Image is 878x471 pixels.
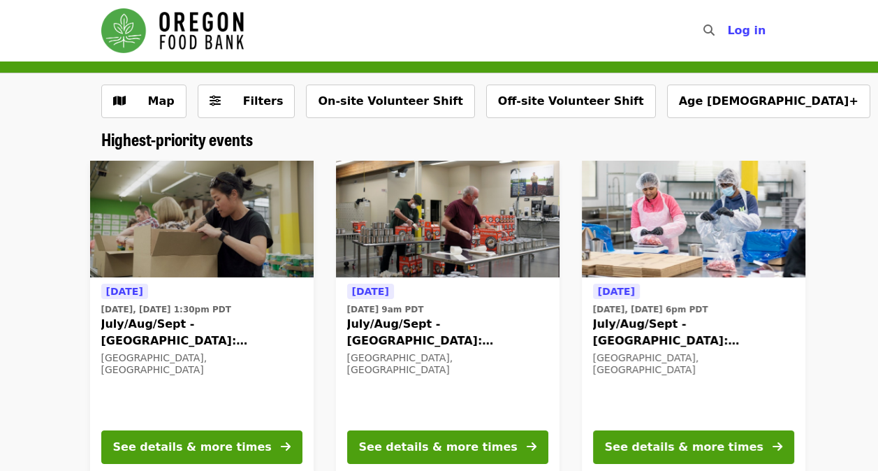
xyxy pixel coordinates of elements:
div: [GEOGRAPHIC_DATA], [GEOGRAPHIC_DATA] [347,352,548,376]
time: [DATE] 9am PDT [347,303,424,316]
time: [DATE], [DATE] 6pm PDT [593,303,708,316]
img: Oregon Food Bank - Home [101,8,244,53]
button: See details & more times [593,430,794,464]
span: [DATE] [598,286,635,297]
div: [GEOGRAPHIC_DATA], [GEOGRAPHIC_DATA] [593,352,794,376]
input: Search [723,14,734,48]
div: See details & more times [113,439,272,456]
i: sliders-h icon [210,94,221,108]
span: Map [148,94,175,108]
button: See details & more times [347,430,548,464]
i: search icon [703,24,715,37]
span: [DATE] [106,286,143,297]
i: map icon [113,94,126,108]
img: July/Aug/Sept - Portland: Repack/Sort (age 16+) organized by Oregon Food Bank [336,161,559,278]
i: arrow-right icon [773,440,782,454]
button: Log in [716,17,777,45]
button: Filters (0 selected) [198,85,295,118]
button: Age [DEMOGRAPHIC_DATA]+ [667,85,870,118]
span: Filters [243,94,284,108]
span: July/Aug/Sept - [GEOGRAPHIC_DATA]: Repack/Sort (age [DEMOGRAPHIC_DATA]+) [593,316,794,349]
span: Highest-priority events [101,126,253,151]
div: See details & more times [605,439,763,456]
span: July/Aug/Sept - [GEOGRAPHIC_DATA]: Repack/Sort (age [DEMOGRAPHIC_DATA]+) [101,316,302,349]
div: Highest-priority events [90,129,789,150]
div: [GEOGRAPHIC_DATA], [GEOGRAPHIC_DATA] [101,352,302,376]
time: [DATE], [DATE] 1:30pm PDT [101,303,231,316]
img: July/Aug/Sept - Beaverton: Repack/Sort (age 10+) organized by Oregon Food Bank [582,161,805,278]
i: arrow-right icon [281,440,291,454]
a: Highest-priority events [101,129,253,150]
span: [DATE] [352,286,389,297]
button: Off-site Volunteer Shift [486,85,656,118]
button: Show map view [101,85,186,118]
span: Log in [727,24,766,37]
img: July/Aug/Sept - Portland: Repack/Sort (age 8+) organized by Oregon Food Bank [90,161,314,278]
div: See details & more times [359,439,518,456]
button: See details & more times [101,430,302,464]
i: arrow-right icon [527,440,536,454]
button: On-site Volunteer Shift [306,85,474,118]
span: July/Aug/Sept - [GEOGRAPHIC_DATA]: Repack/Sort (age [DEMOGRAPHIC_DATA]+) [347,316,548,349]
